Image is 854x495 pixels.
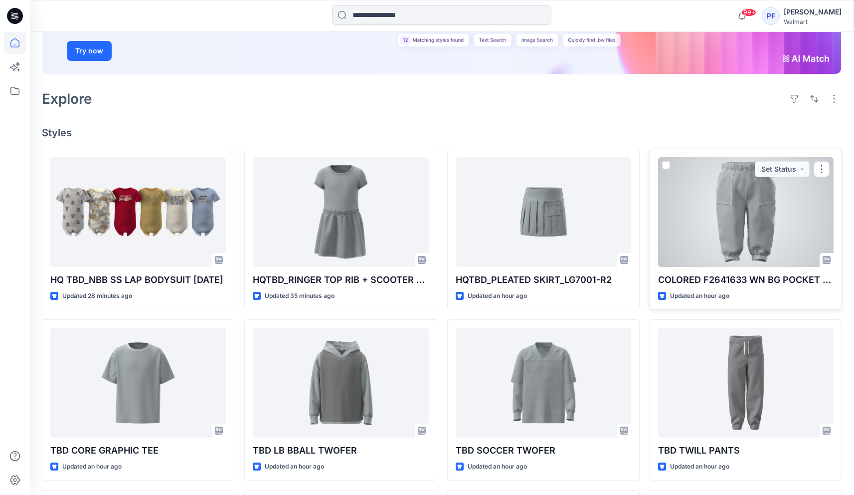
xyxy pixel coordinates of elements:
[658,157,834,267] a: COLORED F2641633 WN BG POCKET JOGGER GARAN OPTION
[67,41,112,61] button: Try now
[784,18,842,25] div: Walmart
[253,328,428,438] a: TBD LB BBALL TWOFER
[658,273,834,287] p: COLORED F2641633 WN BG POCKET JOGGER GARAN OPTION
[253,444,428,458] p: TBD LB BBALL TWOFER
[670,291,729,301] p: Updated an hour ago
[658,328,834,438] a: TBD TWILL PANTS
[62,291,132,301] p: Updated 28 minutes ago
[265,462,324,472] p: Updated an hour ago
[50,328,226,438] a: TBD CORE GRAPHIC TEE
[253,273,428,287] p: HQTBD_RINGER TOP RIB + SCOOTER SET_LG1006 LG7006
[456,273,631,287] p: HQTBD_PLEATED SKIRT_LG7001-R2
[42,91,92,107] h2: Explore
[468,291,527,301] p: Updated an hour ago
[468,462,527,472] p: Updated an hour ago
[42,127,842,139] h4: Styles
[456,444,631,458] p: TBD SOCCER TWOFER
[265,291,335,301] p: Updated 35 minutes ago
[456,328,631,438] a: TBD SOCCER TWOFER
[784,6,842,18] div: [PERSON_NAME]
[62,462,122,472] p: Updated an hour ago
[50,157,226,267] a: HQ TBD_NBB SS LAP BODYSUIT 08.06.25
[741,8,756,16] span: 99+
[456,157,631,267] a: HQTBD_PLEATED SKIRT_LG7001-R2
[762,7,780,25] div: PF
[50,273,226,287] p: HQ TBD_NBB SS LAP BODYSUIT [DATE]
[50,444,226,458] p: TBD CORE GRAPHIC TEE
[253,157,428,267] a: HQTBD_RINGER TOP RIB + SCOOTER SET_LG1006 LG7006
[658,444,834,458] p: TBD TWILL PANTS
[670,462,729,472] p: Updated an hour ago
